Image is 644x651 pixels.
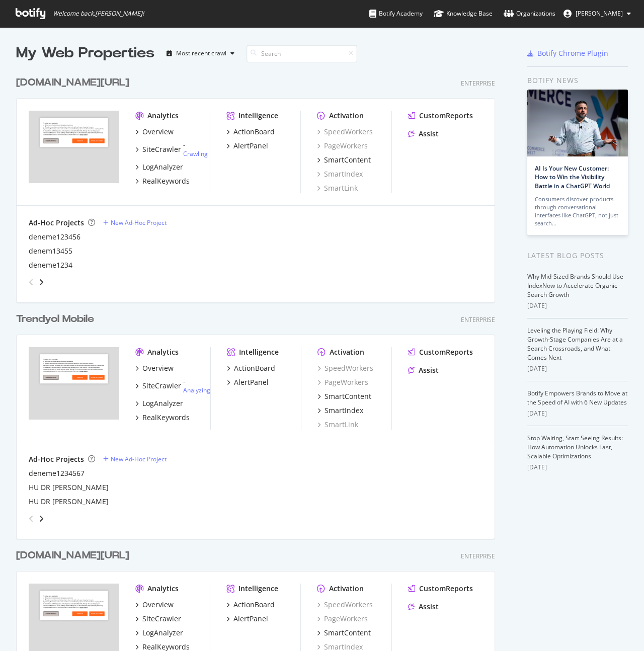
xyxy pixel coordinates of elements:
div: Botify news [527,75,628,86]
a: deneme123456 [29,232,80,242]
div: Botify Academy [369,9,423,19]
a: Overview [135,127,174,137]
a: deneme1234567 [29,468,85,478]
div: Ad-Hoc Projects [29,454,84,464]
div: SmartLink [317,183,358,193]
a: Crawling [183,149,208,158]
a: Why Mid-Sized Brands Should Use IndexNow to Accelerate Organic Search Growth [527,272,623,299]
div: New Ad-Hoc Project [111,455,167,463]
div: Analytics [147,111,179,121]
div: Intelligence [239,347,279,357]
img: trendyol.com [29,347,119,420]
div: Analytics [147,347,179,357]
a: HU DR [PERSON_NAME] [29,482,109,493]
div: [DOMAIN_NAME][URL] [16,548,129,563]
a: Stop Waiting, Start Seeing Results: How Automation Unlocks Fast, Scalable Optimizations [527,434,623,460]
span: Welcome back, [PERSON_NAME] ! [53,10,144,18]
div: Activation [330,347,364,357]
div: angle-left [25,511,38,527]
a: CustomReports [408,584,473,594]
a: AlertPanel [226,141,268,151]
a: Leveling the Playing Field: Why Growth-Stage Companies Are at a Search Crossroads, and What Comes... [527,326,623,362]
div: [DOMAIN_NAME][URL] [16,75,129,90]
div: [DATE] [527,301,628,310]
div: PageWorkers [317,614,368,624]
div: Assist [419,365,439,375]
a: CustomReports [408,347,473,357]
a: Overview [135,600,174,610]
div: Enterprise [461,79,495,88]
a: SmartContent [317,391,371,401]
a: ActionBoard [227,363,275,373]
div: Organizations [504,9,555,19]
a: New Ad-Hoc Project [103,218,167,227]
div: SiteCrawler [142,614,181,624]
div: PageWorkers [317,377,368,387]
div: Overview [142,363,174,373]
div: SmartContent [324,628,371,638]
a: SmartContent [317,155,371,165]
input: Search [247,45,357,62]
div: Intelligence [238,584,278,594]
a: [DOMAIN_NAME][URL] [16,548,133,563]
div: Trendyol Mobile [16,312,94,327]
div: Botify Chrome Plugin [537,48,608,58]
div: Enterprise [461,552,495,560]
a: LogAnalyzer [135,162,183,172]
div: CustomReports [419,584,473,594]
a: SpeedWorkers [317,127,373,137]
div: [DATE] [527,463,628,472]
div: CustomReports [419,347,473,357]
a: New Ad-Hoc Project [103,455,167,463]
a: AlertPanel [227,377,269,387]
a: ActionBoard [226,127,275,137]
div: Analytics [147,584,179,594]
a: RealKeywords [135,413,190,423]
div: New Ad-Hoc Project [111,218,167,227]
div: SmartContent [324,155,371,165]
div: SmartContent [325,391,371,401]
a: PageWorkers [317,141,368,151]
div: Ad-Hoc Projects [29,218,84,228]
div: Activation [329,584,364,594]
div: denem13455 [29,246,72,256]
div: SiteCrawler [142,381,181,391]
div: angle-right [38,514,45,524]
div: Activation [329,111,364,121]
a: Botify Chrome Plugin [527,48,608,58]
a: deneme1234 [29,260,72,270]
img: AI Is Your New Customer: How to Win the Visibility Battle in a ChatGPT World [527,90,628,156]
div: AlertPanel [233,614,268,624]
div: angle-left [25,274,38,290]
a: SmartLink [317,420,358,430]
div: [DATE] [527,364,628,373]
button: [PERSON_NAME] [555,6,639,22]
a: Assist [408,602,439,612]
a: HU DR [PERSON_NAME] [29,497,109,507]
div: LogAnalyzer [142,628,183,638]
a: SpeedWorkers [317,600,373,610]
a: SmartIndex [317,169,363,179]
a: SmartIndex [317,405,363,416]
a: SpeedWorkers [317,363,373,373]
a: Assist [408,365,439,375]
div: ActionBoard [233,127,275,137]
div: AlertPanel [234,377,269,387]
button: Most recent crawl [163,45,238,61]
div: LogAnalyzer [142,398,183,409]
div: My Web Properties [16,43,154,63]
div: Overview [142,127,174,137]
a: ActionBoard [226,600,275,610]
div: Enterprise [461,315,495,324]
div: Intelligence [238,111,278,121]
a: SmartContent [317,628,371,638]
div: Assist [419,129,439,139]
div: Knowledge Base [434,9,493,19]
